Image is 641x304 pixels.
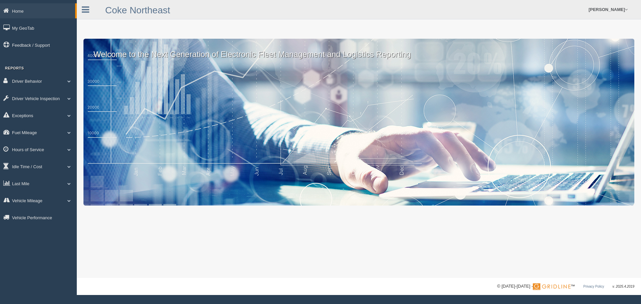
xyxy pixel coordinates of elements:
[497,283,634,290] div: © [DATE]-[DATE] - ™
[533,283,571,290] img: Gridline
[83,39,634,60] p: Welcome to the Next Generation of Electronic Fleet Management and Logistics Reporting
[583,285,604,288] a: Privacy Policy
[105,5,170,15] a: Coke Northeast
[613,285,634,288] span: v. 2025.4.2019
